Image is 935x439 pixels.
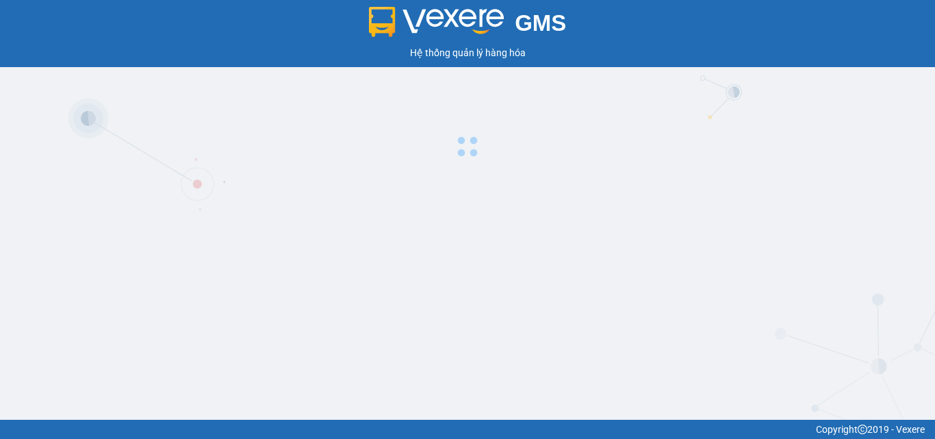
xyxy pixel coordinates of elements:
[3,45,932,60] div: Hệ thống quản lý hàng hóa
[369,21,567,32] a: GMS
[10,422,925,437] div: Copyright 2019 - Vexere
[515,10,566,36] span: GMS
[369,7,504,37] img: logo 2
[858,425,867,434] span: copyright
